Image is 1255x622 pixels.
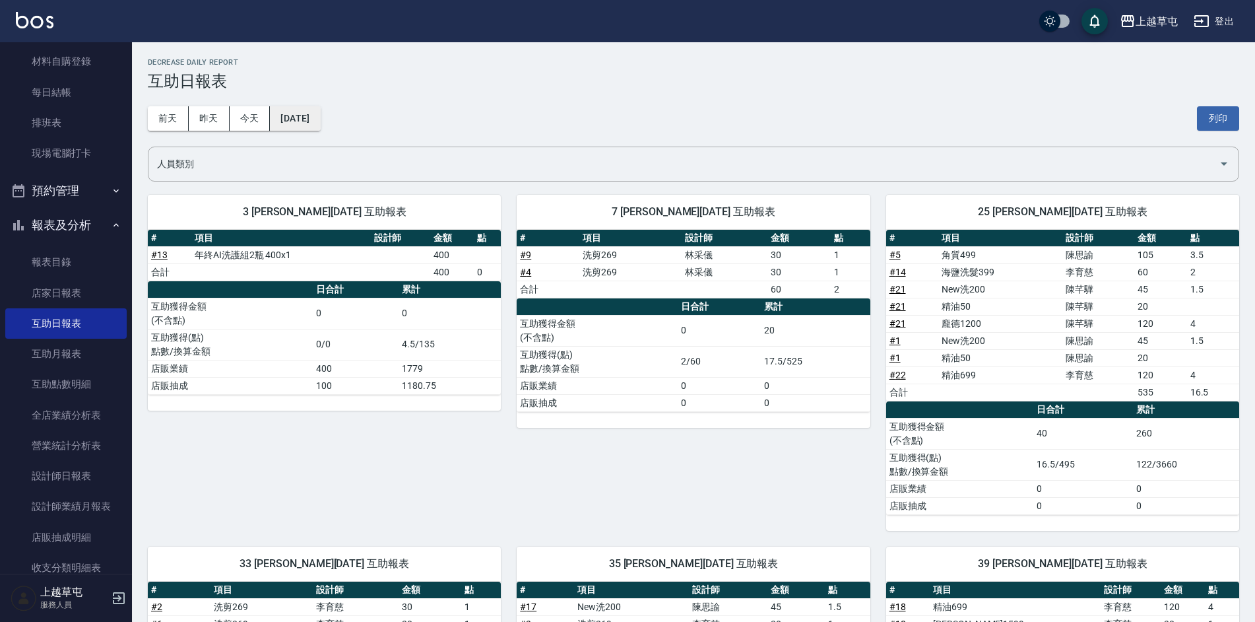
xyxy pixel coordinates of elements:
[461,582,501,599] th: 點
[761,377,870,394] td: 0
[399,329,501,360] td: 4.5/135
[313,582,399,599] th: 設計師
[148,58,1239,67] h2: Decrease Daily Report
[767,598,825,615] td: 45
[5,400,127,431] a: 全店業績分析表
[938,246,1062,263] td: 角質499
[889,602,906,612] a: #18
[371,230,430,247] th: 設計師
[682,230,767,247] th: 設計師
[399,582,461,599] th: 金額
[1213,153,1235,174] button: Open
[678,377,761,394] td: 0
[767,230,830,247] th: 金額
[831,230,870,247] th: 點
[886,230,939,247] th: #
[682,246,767,263] td: 林采儀
[886,384,939,401] td: 合計
[886,497,1033,514] td: 店販抽成
[938,281,1062,298] td: New洗200
[902,557,1223,570] span: 39 [PERSON_NAME][DATE] 互助報表
[520,267,531,277] a: #4
[5,174,127,208] button: 預約管理
[517,315,677,346] td: 互助獲得金額 (不含點)
[1101,598,1161,615] td: 李育慈
[930,598,1101,615] td: 精油699
[517,281,579,298] td: 合計
[517,230,579,247] th: #
[230,106,271,131] button: 今天
[1033,480,1134,497] td: 0
[1133,401,1239,419] th: 累計
[210,598,313,615] td: 洗剪269
[191,246,371,263] td: 年終AI洗護組2瓶 400x1
[831,263,870,281] td: 1
[40,599,108,611] p: 服務人員
[5,553,127,583] a: 收支分類明細表
[1134,366,1187,384] td: 120
[1114,8,1183,35] button: 上越草屯
[1134,384,1187,401] td: 535
[1134,281,1187,298] td: 45
[1133,480,1239,497] td: 0
[5,491,127,522] a: 設計師業績月報表
[889,353,901,363] a: #1
[1062,298,1134,315] td: 陳芊驊
[5,108,127,138] a: 排班表
[902,205,1223,219] span: 25 [PERSON_NAME][DATE] 互助報表
[574,582,689,599] th: 項目
[1187,366,1239,384] td: 4
[1187,246,1239,263] td: 3.5
[1033,497,1134,514] td: 0
[889,250,901,260] a: #5
[761,315,870,346] td: 20
[1136,13,1178,30] div: 上越草屯
[164,557,485,570] span: 33 [PERSON_NAME][DATE] 互助報表
[1187,281,1239,298] td: 1.5
[579,246,682,263] td: 洗剪269
[889,370,906,380] a: #22
[1187,384,1239,401] td: 16.5
[474,263,501,281] td: 0
[1187,263,1239,281] td: 2
[5,339,127,369] a: 互助月報表
[313,598,399,615] td: 李育慈
[579,263,682,281] td: 洗剪269
[831,281,870,298] td: 2
[1033,401,1134,419] th: 日合計
[5,77,127,108] a: 每日結帳
[1062,349,1134,366] td: 陳思諭
[148,298,313,329] td: 互助獲得金額 (不含點)
[889,284,906,294] a: #21
[191,230,371,247] th: 項目
[5,522,127,553] a: 店販抽成明細
[1205,598,1239,615] td: 4
[1205,582,1239,599] th: 點
[313,377,399,394] td: 100
[1161,582,1204,599] th: 金額
[5,138,127,168] a: 現場電腦打卡
[16,12,53,28] img: Logo
[1134,298,1187,315] td: 20
[520,250,531,260] a: #9
[886,449,1033,480] td: 互助獲得(點) 點數/換算金額
[825,582,870,599] th: 點
[151,602,162,612] a: #2
[889,301,906,312] a: #21
[761,346,870,377] td: 17.5/525
[517,298,870,412] table: a dense table
[148,377,313,394] td: 店販抽成
[5,208,127,242] button: 報表及分析
[767,281,830,298] td: 60
[1188,9,1239,34] button: 登出
[5,431,127,461] a: 營業統計分析表
[1062,230,1134,247] th: 設計師
[1062,246,1134,263] td: 陳思諭
[148,230,501,281] table: a dense table
[40,586,108,599] h5: 上越草屯
[517,582,574,599] th: #
[1133,497,1239,514] td: 0
[938,315,1062,332] td: 龐德1200
[5,308,127,339] a: 互助日報表
[1187,230,1239,247] th: 點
